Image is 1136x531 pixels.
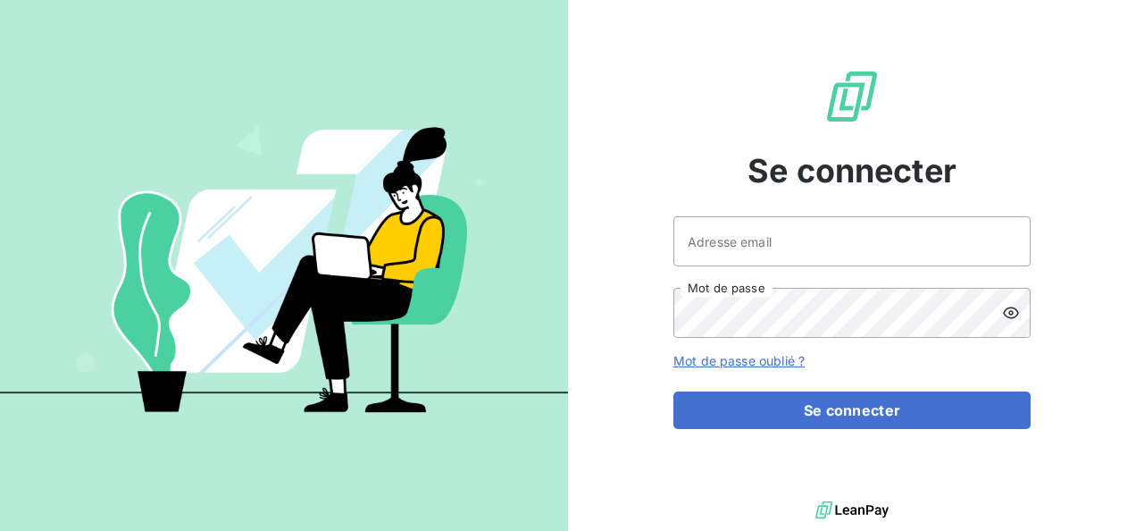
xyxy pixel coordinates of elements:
img: Logo LeanPay [823,68,881,125]
a: Mot de passe oublié ? [673,353,805,368]
input: placeholder [673,216,1031,266]
button: Se connecter [673,392,1031,429]
span: Se connecter [748,147,956,195]
img: logo [815,497,889,524]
